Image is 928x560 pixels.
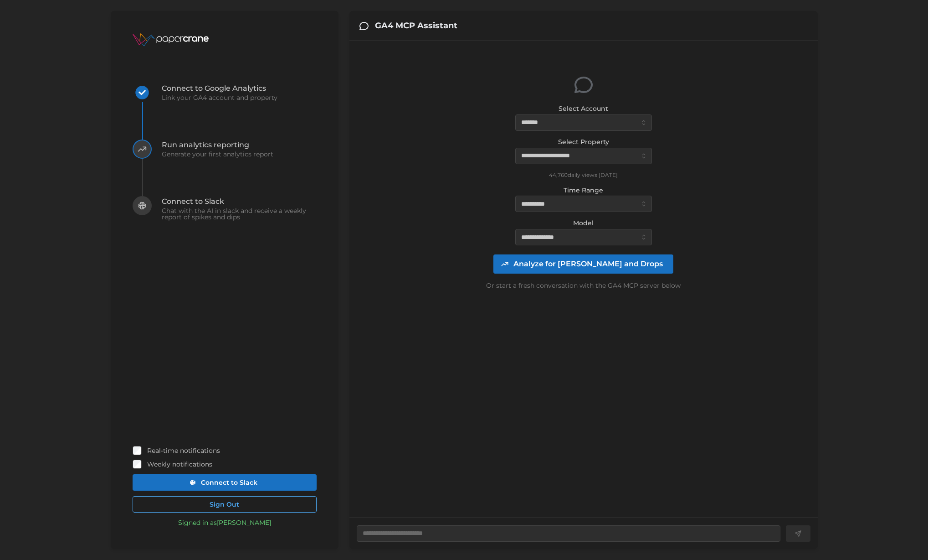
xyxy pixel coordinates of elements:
label: Weekly notifications [142,460,212,469]
button: Run analytics reportingGenerate your first analytics report [133,140,273,196]
button: Connect to SlackChat with the AI in slack and receive a weekly report of spikes and dips [133,196,317,253]
span: Link your GA4 account and property [162,94,277,101]
span: Analyze for [PERSON_NAME] and Drops [513,255,663,273]
h3: GA4 MCP Assistant [375,20,457,31]
p: Signed in as [PERSON_NAME] [178,518,271,527]
button: Connect to Slack [133,474,317,491]
label: Time Range [564,186,603,196]
button: Analyze for [PERSON_NAME] and Drops [493,254,673,274]
span: Generate your first analytics report [162,151,273,157]
span: Sign Out [210,497,239,512]
p: Or start a fresh conversation with the GA4 MCP server below [366,281,801,290]
button: Connect to Google AnalyticsLink your GA4 account and property [133,83,277,140]
span: Connect to Slack [201,475,257,490]
span: Chat with the AI in slack and receive a weekly report of spikes and dips [162,207,317,220]
span: Connect to Slack [162,198,317,205]
p: 44,760 daily views [DATE] [515,171,652,179]
label: Real-time notifications [142,446,220,455]
label: Model [573,218,594,228]
span: Run analytics reporting [162,141,273,149]
label: Select Account [559,104,608,114]
label: Select Property [558,137,609,147]
button: Sign Out [133,496,317,513]
span: Connect to Google Analytics [162,85,277,92]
